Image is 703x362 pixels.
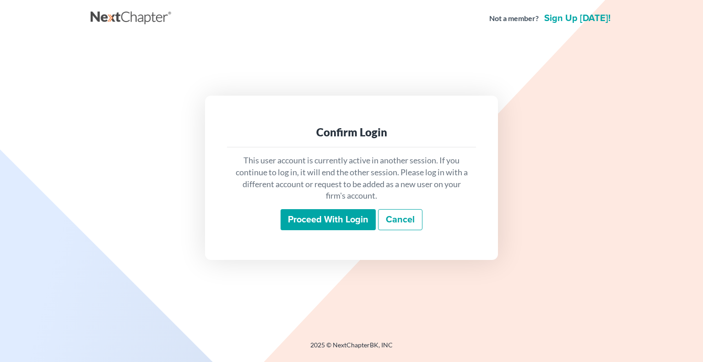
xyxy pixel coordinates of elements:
[234,155,469,202] p: This user account is currently active in another session. If you continue to log in, it will end ...
[281,209,376,230] input: Proceed with login
[542,14,612,23] a: Sign up [DATE]!
[489,13,539,24] strong: Not a member?
[378,209,422,230] a: Cancel
[234,125,469,140] div: Confirm Login
[91,340,612,357] div: 2025 © NextChapterBK, INC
